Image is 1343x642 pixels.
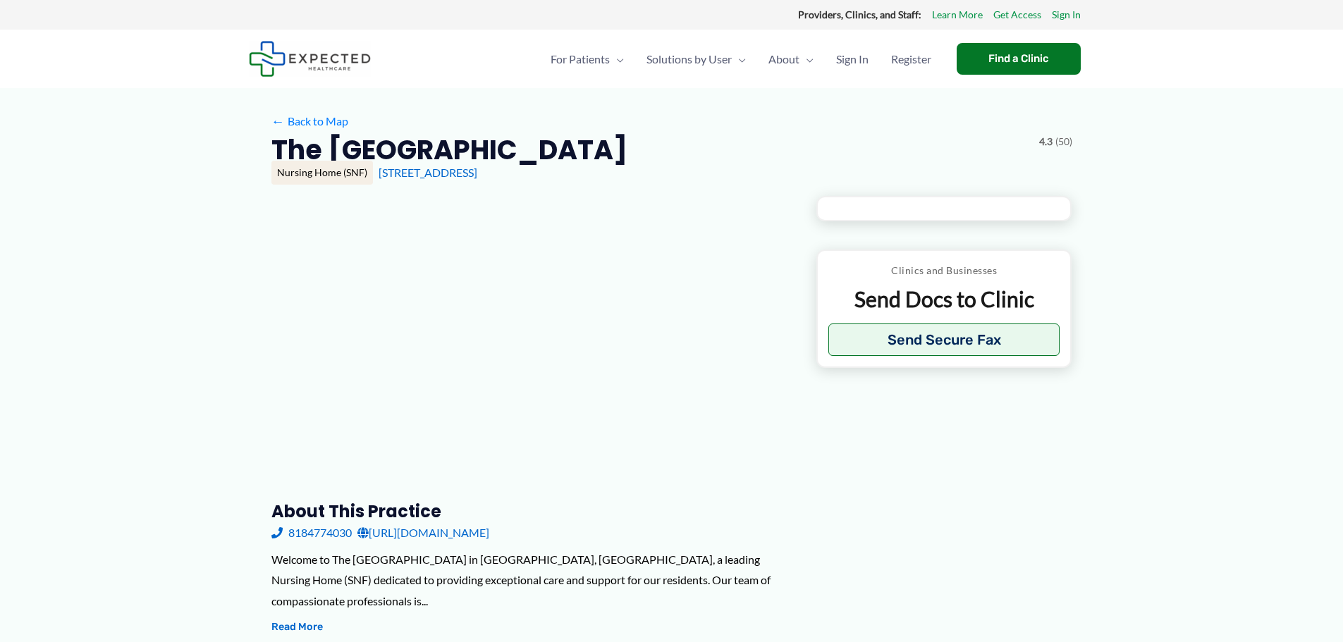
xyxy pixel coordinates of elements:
span: Sign In [836,35,869,84]
span: For Patients [551,35,610,84]
h2: The [GEOGRAPHIC_DATA] [271,132,627,167]
a: For PatientsMenu Toggle [539,35,635,84]
p: Send Docs to Clinic [828,285,1060,313]
h3: About this practice [271,500,794,522]
span: Menu Toggle [732,35,746,84]
a: Sign In [1052,6,1081,24]
a: [STREET_ADDRESS] [379,166,477,179]
a: Find a Clinic [957,43,1081,75]
span: ← [271,114,285,128]
span: Menu Toggle [799,35,814,84]
a: ←Back to Map [271,111,348,132]
a: Learn More [932,6,983,24]
div: Welcome to The [GEOGRAPHIC_DATA] in [GEOGRAPHIC_DATA], [GEOGRAPHIC_DATA], a leading Nursing Home ... [271,549,794,612]
button: Send Secure Fax [828,323,1060,356]
img: Expected Healthcare Logo - side, dark font, small [249,41,371,77]
a: Register [880,35,943,84]
span: Solutions by User [646,35,732,84]
div: Nursing Home (SNF) [271,161,373,185]
span: (50) [1055,132,1072,151]
button: Read More [271,619,323,636]
nav: Primary Site Navigation [539,35,943,84]
span: Menu Toggle [610,35,624,84]
span: About [768,35,799,84]
a: Solutions by UserMenu Toggle [635,35,757,84]
span: Register [891,35,931,84]
a: 8184774030 [271,522,352,543]
a: [URL][DOMAIN_NAME] [357,522,489,543]
a: Sign In [825,35,880,84]
a: AboutMenu Toggle [757,35,825,84]
strong: Providers, Clinics, and Staff: [798,8,921,20]
a: Get Access [993,6,1041,24]
span: 4.3 [1039,132,1053,151]
p: Clinics and Businesses [828,261,1060,280]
